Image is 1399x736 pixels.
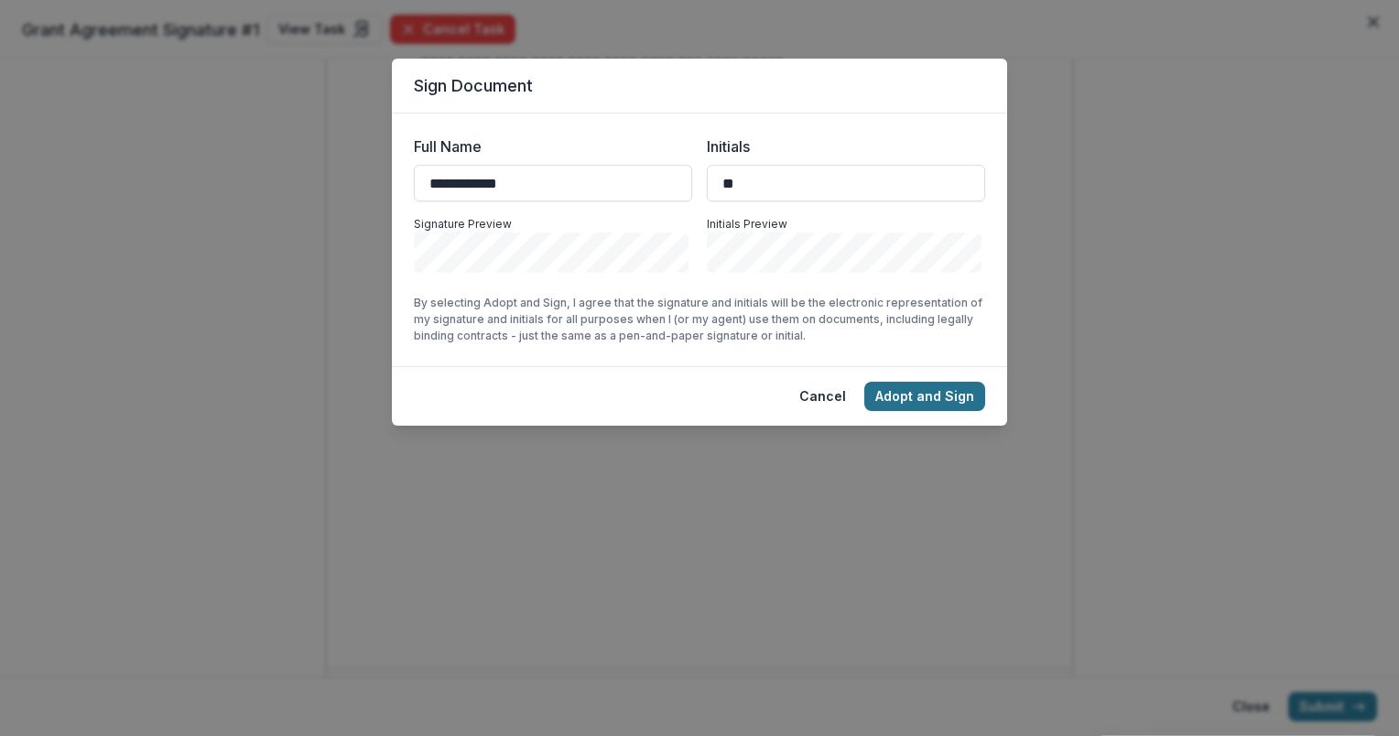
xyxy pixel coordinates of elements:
[864,382,985,411] button: Adopt and Sign
[788,382,857,411] button: Cancel
[414,135,681,157] label: Full Name
[392,59,1007,114] header: Sign Document
[414,295,985,344] p: By selecting Adopt and Sign, I agree that the signature and initials will be the electronic repre...
[707,216,985,233] p: Initials Preview
[707,135,974,157] label: Initials
[414,216,692,233] p: Signature Preview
